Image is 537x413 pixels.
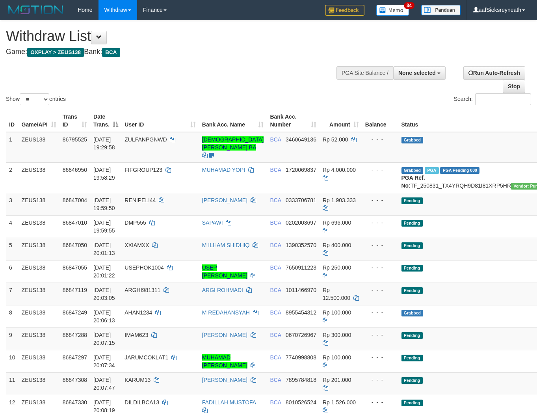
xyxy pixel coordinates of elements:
div: - - - [365,309,395,316]
span: BCA [270,197,281,203]
span: Pending [401,377,423,384]
span: Copy 0333706781 to clipboard [286,197,316,203]
span: Rp 100.000 [323,354,351,361]
td: 1 [6,132,19,163]
h1: Withdraw List [6,28,350,44]
span: 86847308 [63,377,87,383]
span: BCA [270,354,281,361]
span: JARUMCOKLAT1 [124,354,168,361]
div: - - - [365,136,395,143]
span: FIFGROUP123 [124,167,162,173]
td: 6 [6,260,19,283]
span: Pending [401,197,423,204]
span: Rp 400.000 [323,242,351,248]
td: ZEUS138 [19,350,59,372]
span: Rp 1.903.333 [323,197,356,203]
span: [DATE] 20:03:05 [93,287,115,301]
td: ZEUS138 [19,215,59,238]
h4: Game: Bank: [6,48,350,56]
span: BCA [270,399,281,406]
a: FADILLAH MUSTOFA [202,399,256,406]
span: Pending [401,265,423,272]
a: SAPAWI [202,220,223,226]
a: [PERSON_NAME] [202,332,247,338]
span: BCA [270,309,281,316]
b: PGA Ref. No: [401,175,425,189]
span: 86847004 [63,197,87,203]
img: Feedback.jpg [325,5,364,16]
td: 10 [6,350,19,372]
span: None selected [398,70,436,76]
label: Search: [454,93,531,105]
td: ZEUS138 [19,260,59,283]
span: 86847297 [63,354,87,361]
span: Copy 7650911223 to clipboard [286,264,316,271]
td: ZEUS138 [19,238,59,260]
span: DMP555 [124,220,146,226]
img: MOTION_logo.png [6,4,66,16]
span: Pending [401,400,423,406]
span: [DATE] 20:07:15 [93,332,115,346]
td: ZEUS138 [19,305,59,327]
span: Pending [401,355,423,361]
div: - - - [365,376,395,384]
a: ARGI ROHMADI [202,287,243,293]
span: 86847010 [63,220,87,226]
div: - - - [365,353,395,361]
div: - - - [365,264,395,272]
td: 11 [6,372,19,395]
span: [DATE] 20:01:13 [93,242,115,256]
span: Rp 250.000 [323,264,351,271]
a: M REDAHANSYAH [202,309,250,316]
div: - - - [365,196,395,204]
span: Rp 696.000 [323,220,351,226]
td: 2 [6,162,19,193]
span: AHAN1234 [124,309,152,316]
span: Rp 300.000 [323,332,351,338]
span: Copy 7895784818 to clipboard [286,377,316,383]
img: panduan.png [421,5,461,15]
span: BCA [270,167,281,173]
span: Grabbed [401,167,424,174]
span: KARUM13 [124,377,151,383]
a: M ILHAM SHIDHIQ [202,242,250,248]
div: - - - [365,398,395,406]
a: Stop [503,80,525,93]
span: Copy 3460649136 to clipboard [286,136,316,143]
span: BCA [270,220,281,226]
span: Grabbed [401,310,424,316]
div: - - - [365,241,395,249]
span: Rp 1.526.000 [323,399,356,406]
div: - - - [365,331,395,339]
th: Trans ID: activate to sort column ascending [59,110,90,132]
td: 5 [6,238,19,260]
span: 86847288 [63,332,87,338]
span: [DATE] 20:06:13 [93,309,115,324]
div: - - - [365,219,395,227]
a: USEP [PERSON_NAME] [202,264,247,279]
td: ZEUS138 [19,132,59,163]
span: Copy 8955454312 to clipboard [286,309,316,316]
span: BCA [270,136,281,143]
span: 86847055 [63,264,87,271]
a: [PERSON_NAME] [202,197,247,203]
td: 7 [6,283,19,305]
button: None selected [393,66,446,80]
span: Rp 201.000 [323,377,351,383]
span: XXIAMXX [124,242,149,248]
span: BCA [270,264,281,271]
span: [DATE] 19:59:50 [93,197,115,211]
span: BCA [270,242,281,248]
span: Copy 1011466970 to clipboard [286,287,316,293]
span: DILDILBCA13 [124,399,159,406]
div: - - - [365,286,395,294]
span: Copy 1720069837 to clipboard [286,167,316,173]
th: Date Trans.: activate to sort column descending [90,110,121,132]
span: [DATE] 20:01:22 [93,264,115,279]
img: Button%20Memo.svg [376,5,409,16]
td: ZEUS138 [19,193,59,215]
span: BCA [270,377,281,383]
span: PGA Pending [440,167,479,174]
a: Run Auto-Refresh [463,66,525,80]
span: ARGHI981311 [124,287,160,293]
